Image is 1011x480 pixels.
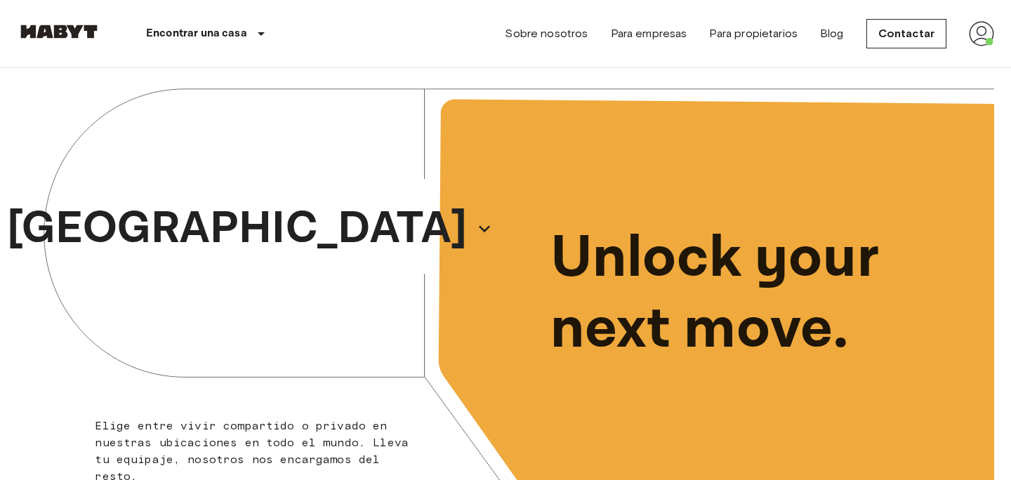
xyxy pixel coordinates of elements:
[611,25,687,42] a: Para empresas
[17,25,101,39] img: Habyt
[146,25,247,42] p: Encontrar una casa
[709,25,798,42] a: Para propietarios
[550,223,972,365] p: Unlock your next move.
[866,19,946,48] a: Contactar
[505,25,588,42] a: Sobre nosotros
[969,21,994,46] img: avatar
[1,191,498,267] button: [GEOGRAPHIC_DATA]
[7,195,468,262] p: [GEOGRAPHIC_DATA]
[820,25,844,42] a: Blog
